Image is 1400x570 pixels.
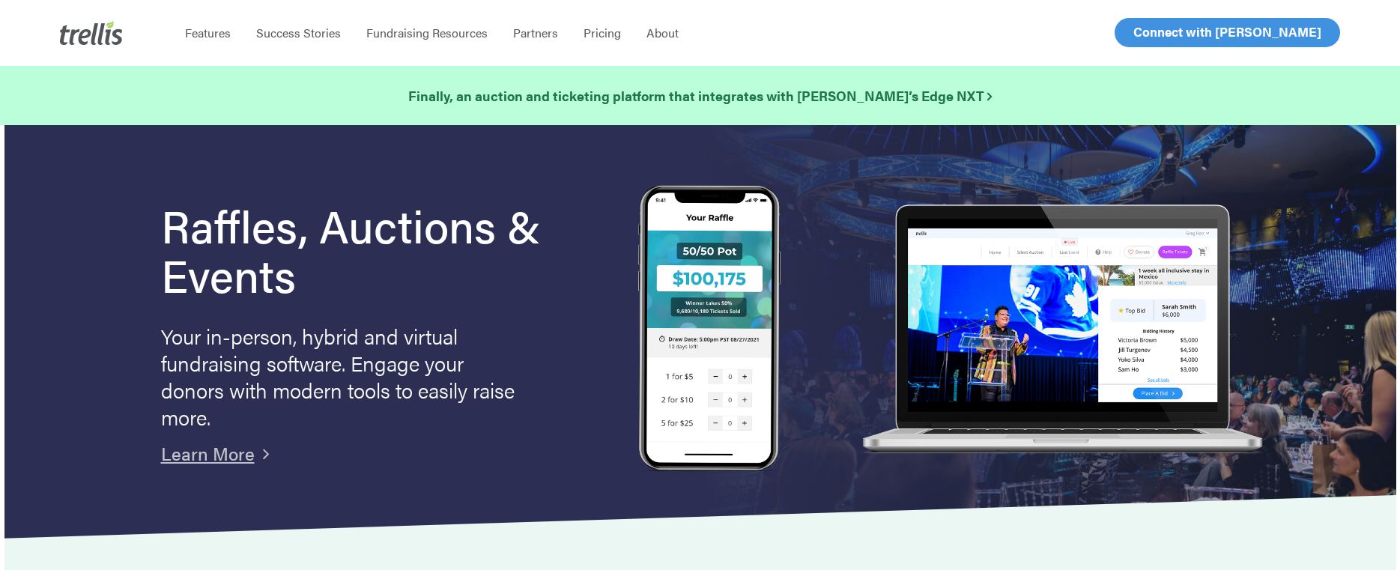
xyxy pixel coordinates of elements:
span: About [646,24,679,41]
a: Success Stories [243,25,354,40]
img: rafflelaptop_mac_optim.png [854,204,1269,455]
span: Connect with [PERSON_NAME] [1133,22,1321,40]
a: Partners [500,25,571,40]
a: Learn More [161,440,255,466]
a: About [634,25,691,40]
span: Pricing [584,24,621,41]
a: Pricing [571,25,634,40]
img: Trellis Raffles, Auctions and Event Fundraising [638,185,781,475]
p: Your in-person, hybrid and virtual fundraising software. Engage your donors with modern tools to ... [161,322,521,430]
a: Finally, an auction and ticketing platform that integrates with [PERSON_NAME]’s Edge NXT [408,85,992,106]
a: Fundraising Resources [354,25,500,40]
span: Success Stories [256,24,341,41]
span: Features [185,24,231,41]
img: Trellis [60,21,123,45]
span: Fundraising Resources [366,24,488,41]
a: Features [172,25,243,40]
span: Partners [513,24,558,41]
a: Connect with [PERSON_NAME] [1115,18,1340,47]
strong: Finally, an auction and ticketing platform that integrates with [PERSON_NAME]’s Edge NXT [408,86,992,105]
h1: Raffles, Auctions & Events [161,200,583,299]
